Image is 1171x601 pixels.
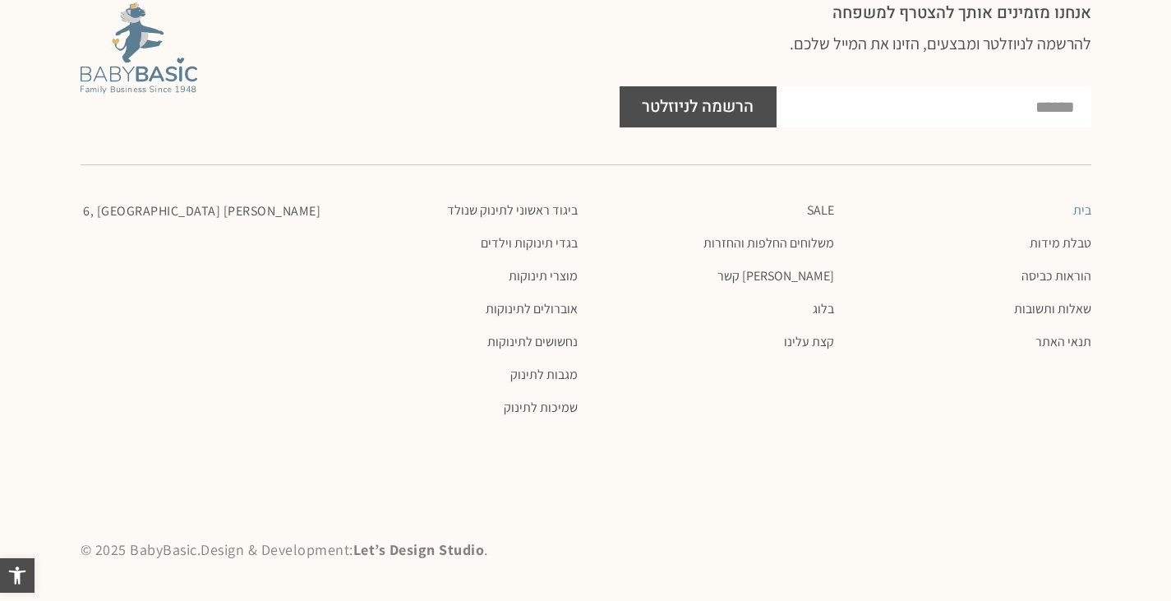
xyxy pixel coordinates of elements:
p: © 2025 BabyBasic. Design & Development: . [81,539,578,560]
a: שמיכות לתינוק [337,400,578,416]
h2: אנחנו מזמינים אותך להצטרף למשפחה [620,2,1091,24]
a: בלוג [594,301,835,317]
a: טבלת מידות [851,235,1091,252]
span: הרשמה לניוזלטר [642,86,754,127]
a: נחשושים לתינוקות [337,334,578,350]
a: ביגוד ראשוני לתינוק שנולד [337,202,578,219]
a: Let’s Design Studio [353,540,485,559]
a: משלוחים החלפות והחזרות [594,235,835,252]
img: Baby Basic מבית אריה בגדים לתינוקות [81,2,197,94]
a: אוברולים לתינוקות [337,301,578,317]
a: בית [851,202,1091,219]
a: מוצרי תינוקות [337,268,578,284]
a: הוראות כביסה [851,268,1091,284]
nav: תפריט [851,202,1091,350]
a: שאלות ותשובות [851,301,1091,317]
nav: תפריט [337,202,578,416]
a: בגדי תינוקות וילדים [337,235,578,252]
h3: להרשמה לניוזלטר ומבצעים, הזינו את המייל שלכם. [620,32,1091,78]
a: SALE [594,202,835,219]
a: תנאי האתר [851,334,1091,350]
nav: תפריט [594,202,835,350]
a: מגבות לתינוק [337,367,578,383]
a: [PERSON_NAME] קשר [594,268,835,284]
a: קצת עלינו [594,334,835,350]
button: הרשמה לניוזלטר [620,86,777,127]
p: [PERSON_NAME] 6, [GEOGRAPHIC_DATA] [81,202,321,220]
